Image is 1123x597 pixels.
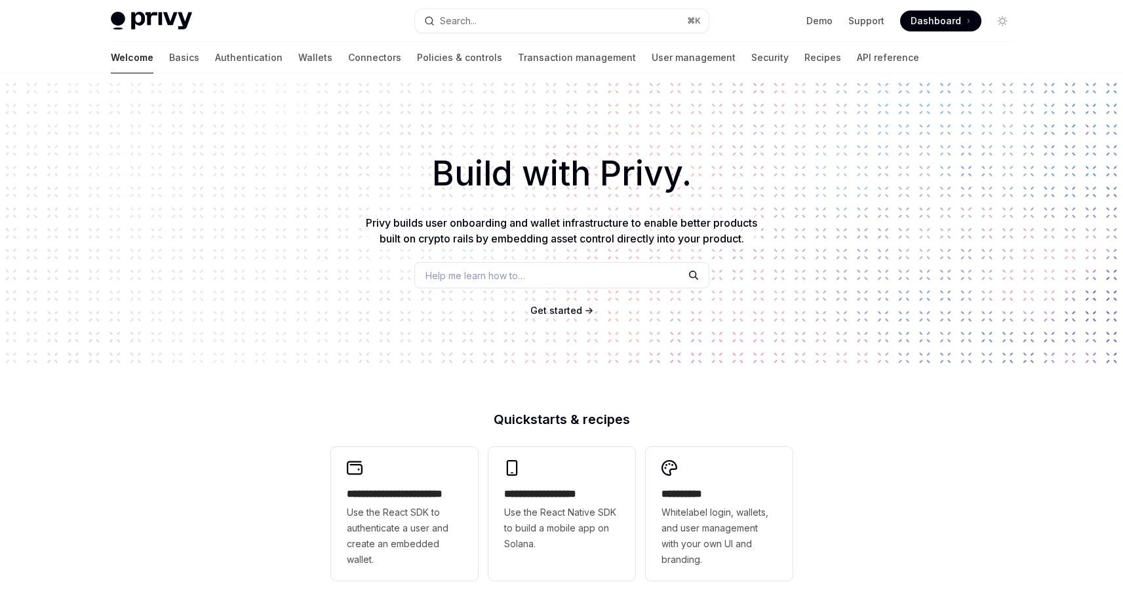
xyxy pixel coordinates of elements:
a: Welcome [111,42,153,73]
span: Get started [530,305,582,316]
a: Authentication [215,42,283,73]
a: Basics [169,42,199,73]
a: Wallets [298,42,332,73]
span: Use the React Native SDK to build a mobile app on Solana. [504,505,620,552]
a: API reference [857,42,919,73]
a: Recipes [804,42,841,73]
span: Use the React SDK to authenticate a user and create an embedded wallet. [347,505,462,568]
a: Connectors [348,42,401,73]
div: Search... [440,13,477,29]
button: Toggle dark mode [992,10,1013,31]
a: Security [751,42,789,73]
a: Demo [806,14,833,28]
a: Support [848,14,884,28]
h1: Build with Privy. [21,148,1102,199]
a: Get started [530,304,582,317]
img: light logo [111,12,192,30]
span: Dashboard [911,14,961,28]
h2: Quickstarts & recipes [331,413,793,426]
span: Help me learn how to… [425,269,525,282]
button: Search...⌘K [415,9,709,33]
a: **** *****Whitelabel login, wallets, and user management with your own UI and branding. [646,447,793,581]
span: Privy builds user onboarding and wallet infrastructure to enable better products built on crypto ... [366,216,757,245]
a: User management [652,42,736,73]
a: Transaction management [518,42,636,73]
a: Dashboard [900,10,981,31]
a: **** **** **** ***Use the React Native SDK to build a mobile app on Solana. [488,447,635,581]
span: ⌘ K [687,16,701,26]
span: Whitelabel login, wallets, and user management with your own UI and branding. [661,505,777,568]
a: Policies & controls [417,42,502,73]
